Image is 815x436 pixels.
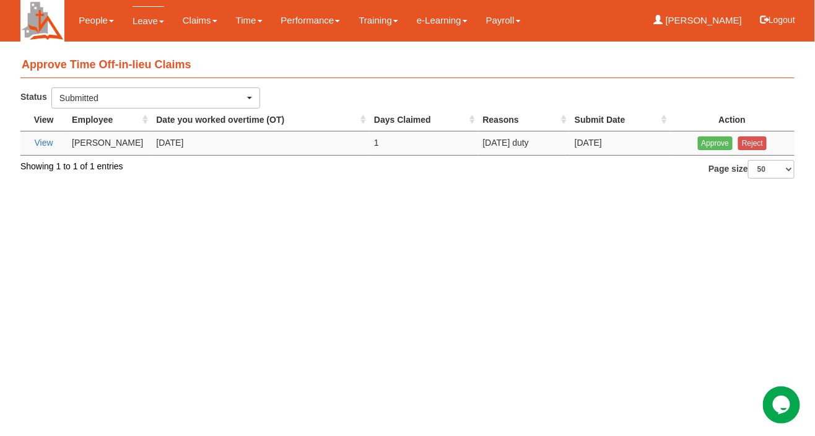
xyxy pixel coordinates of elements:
[236,6,263,35] a: Time
[478,109,570,131] th: Reasons : activate to sort column ascending
[763,386,803,424] iframe: chat widget
[748,160,795,179] select: Page size
[738,136,767,150] input: Reject
[281,6,341,35] a: Performance
[151,109,369,131] th: Date you worked overtime (OT) : activate to sort column ascending
[369,131,477,155] td: 1
[151,131,369,155] td: [DATE]
[59,92,245,104] div: Submitted
[67,109,151,131] th: Employee : activate to sort column ascending
[751,5,804,35] button: Logout
[67,131,151,155] td: [PERSON_NAME]
[20,87,51,105] label: Status
[369,109,477,131] th: Days Claimed : activate to sort column ascending
[654,6,743,35] a: [PERSON_NAME]
[486,6,521,35] a: Payroll
[570,131,670,155] td: [DATE]
[133,6,164,35] a: Leave
[51,87,260,109] button: Submitted
[478,131,570,155] td: [DATE] duty
[359,6,398,35] a: Training
[20,109,67,131] th: View
[183,6,217,35] a: Claims
[417,6,468,35] a: e-Learning
[34,138,53,148] a: View
[708,160,795,179] label: Page size
[20,53,795,78] h4: Approve Time Off-in-lieu Claims
[670,109,795,131] th: Action
[79,6,114,35] a: People
[698,136,733,150] input: Approve
[570,109,670,131] th: Submit Date : activate to sort column ascending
